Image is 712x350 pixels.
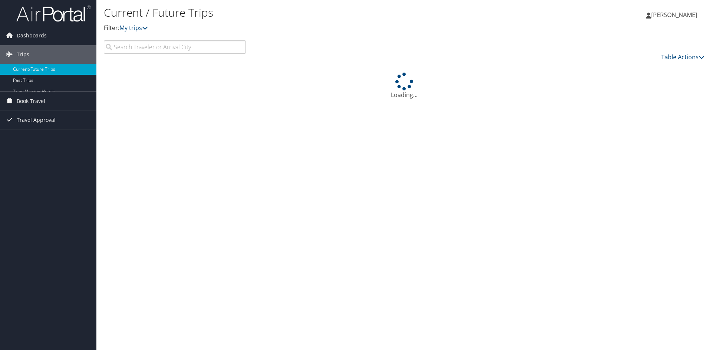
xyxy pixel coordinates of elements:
span: [PERSON_NAME] [651,11,697,19]
span: Dashboards [17,26,47,45]
span: Travel Approval [17,111,56,129]
input: Search Traveler or Arrival City [104,40,246,54]
div: Loading... [104,73,705,99]
a: My trips [119,24,148,32]
h1: Current / Future Trips [104,5,504,20]
span: Trips [17,45,29,64]
img: airportal-logo.png [16,5,90,22]
span: Book Travel [17,92,45,110]
a: Table Actions [661,53,705,61]
p: Filter: [104,23,504,33]
a: [PERSON_NAME] [646,4,705,26]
